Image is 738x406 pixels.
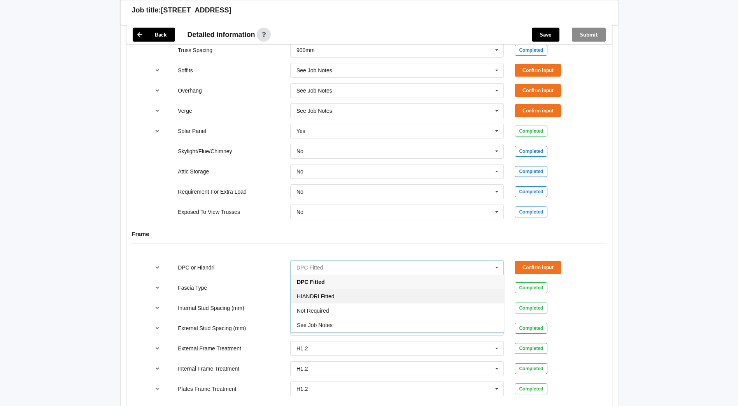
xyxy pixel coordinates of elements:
[178,345,241,352] label: External Frame Treatment
[515,146,547,157] div: Completed
[150,301,165,315] button: reference-toggle
[296,47,315,53] div: 900mm
[515,323,547,334] div: Completed
[296,108,332,114] div: See Job Notes
[297,308,329,314] span: Not Required
[178,285,207,291] label: Fascia Type
[297,322,333,328] span: See Job Notes
[178,87,202,94] label: Overhang
[150,104,165,118] button: reference-toggle
[150,382,165,396] button: reference-toggle
[296,346,308,351] div: H1.2
[296,149,303,154] div: No
[515,363,547,374] div: Completed
[296,209,303,215] div: No
[515,84,561,97] button: Confirm input
[296,88,332,93] div: See Job Notes
[297,279,325,285] span: DPC Fitted
[178,209,240,215] label: Exposed To View Trusses
[296,366,308,371] div: H1.2
[161,6,231,15] h3: [STREET_ADDRESS]
[515,166,547,177] div: Completed
[178,325,246,331] label: External Stud Spacing (mm)
[515,303,547,313] div: Completed
[150,63,165,77] button: reference-toggle
[296,68,332,73] div: See Job Notes
[297,293,334,299] span: HIANDRI Fitted
[150,321,165,335] button: reference-toggle
[515,45,547,56] div: Completed
[178,305,244,311] label: Internal Stud Spacing (mm)
[178,168,209,175] label: Attic Storage
[515,64,561,77] button: Confirm input
[178,108,192,114] label: Verge
[515,186,547,197] div: Completed
[188,31,255,38] span: Detailed information
[132,230,607,238] h4: Frame
[178,189,247,195] label: Requirement For Extra Load
[178,264,214,271] label: DPC or Hiandri
[515,383,547,394] div: Completed
[178,67,193,73] label: Soffits
[296,386,308,392] div: H1.2
[178,148,232,154] label: Skylight/Flue/Chimney
[515,126,547,136] div: Completed
[150,341,165,355] button: reference-toggle
[132,6,161,15] h3: Job title:
[296,169,303,174] div: No
[515,206,547,217] div: Completed
[150,281,165,295] button: reference-toggle
[150,362,165,376] button: reference-toggle
[532,28,559,42] button: Save
[150,261,165,275] button: reference-toggle
[133,28,175,42] button: Back
[178,366,239,372] label: Internal Frame Treatment
[178,386,236,392] label: Plates Frame Treatment
[178,128,206,134] label: Solar Panel
[296,128,305,134] div: Yes
[515,104,561,117] button: Confirm input
[150,84,165,98] button: reference-toggle
[296,189,303,194] div: No
[515,282,547,293] div: Completed
[515,343,547,354] div: Completed
[150,124,165,138] button: reference-toggle
[178,47,212,53] label: Truss Spacing
[515,261,561,274] button: Confirm input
